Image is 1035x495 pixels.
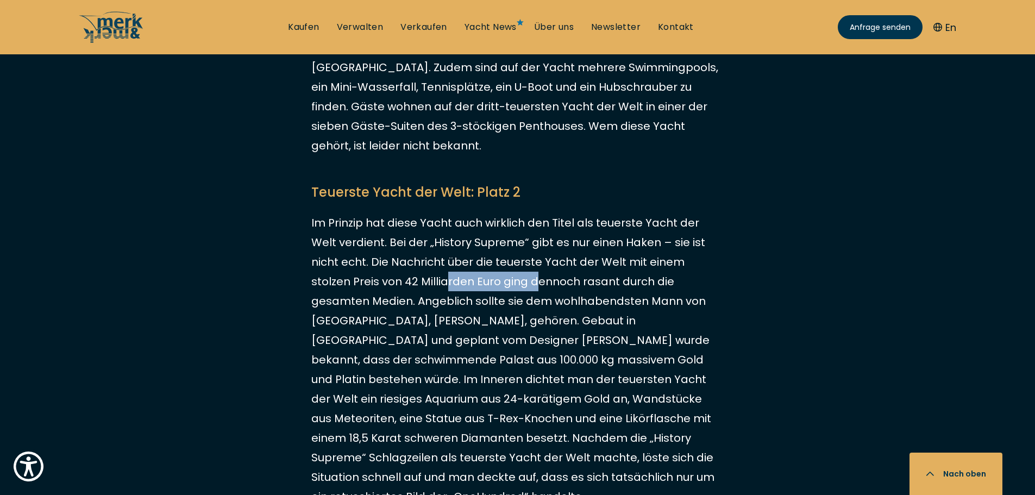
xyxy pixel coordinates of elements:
span: Anfrage senden [850,22,911,33]
a: Kaufen [288,21,319,33]
a: Verkaufen [400,21,447,33]
a: Verwalten [337,21,384,33]
a: Kontakt [658,21,694,33]
a: Newsletter [591,21,641,33]
button: En [933,20,956,35]
button: Nach oben [909,453,1002,495]
a: Über uns [534,21,574,33]
button: Show Accessibility Preferences [11,449,46,484]
h2: Teuerste Yacht der Welt: Platz 2 [311,183,724,202]
a: Yacht News [465,21,517,33]
a: Anfrage senden [838,15,923,39]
